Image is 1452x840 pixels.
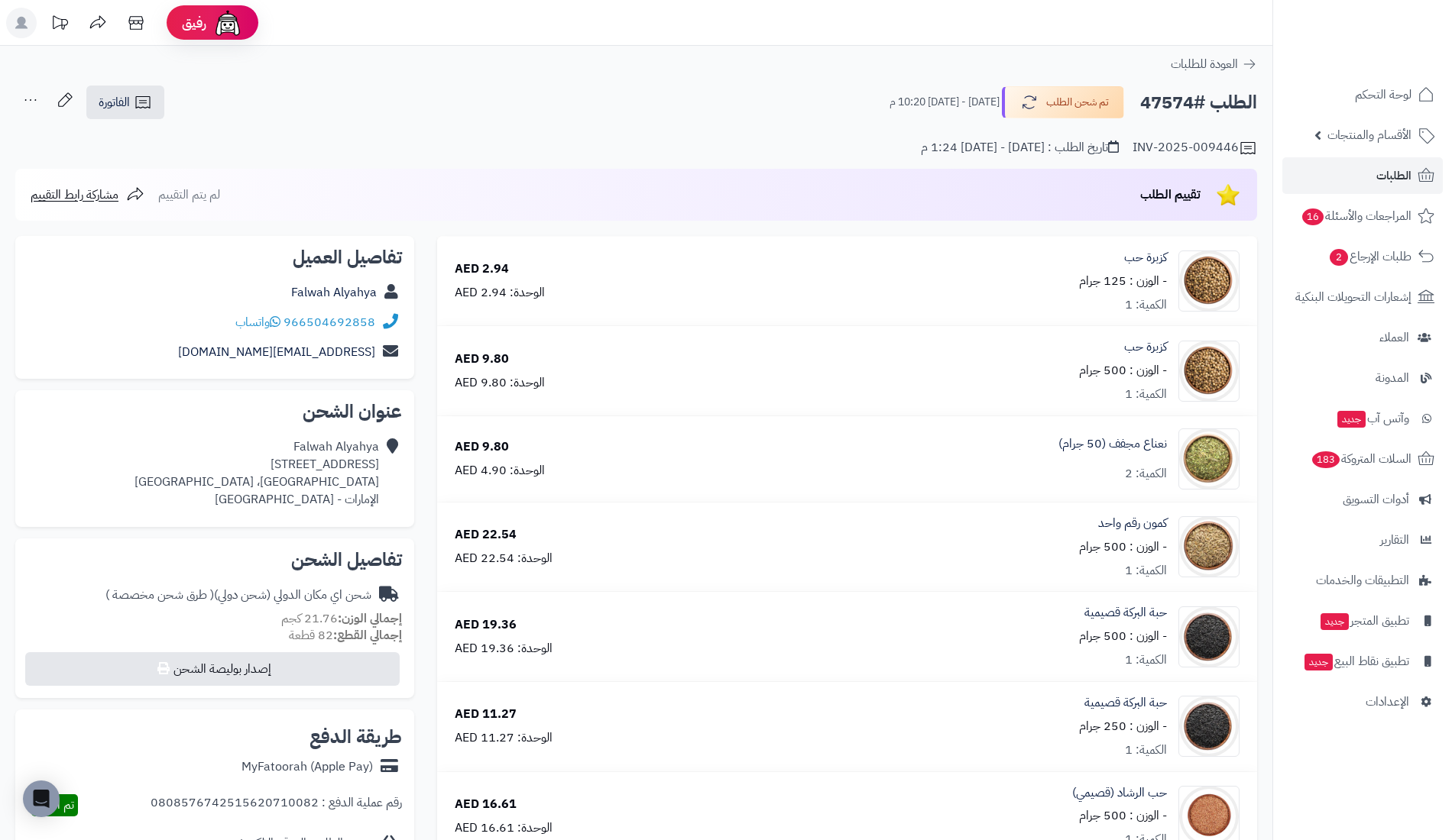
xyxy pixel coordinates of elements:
img: Cor-90x90.jpg [1179,341,1239,402]
div: 9.80 AED [455,438,509,456]
small: [DATE] - [DATE] 10:20 م [890,95,1000,110]
div: الوحدة: 16.61 AED [455,819,553,837]
a: كزبرة حب [1124,338,1167,356]
span: تقييم الطلب [1140,186,1201,204]
div: الوحدة: 4.90 AED [455,462,545,480]
a: حب الرشاد (قصيمي) [1072,784,1167,802]
a: التقارير [1282,522,1443,558]
a: أدوات التسويق [1282,481,1443,518]
div: الكمية: 1 [1125,296,1167,314]
a: كزبرة حب [1124,249,1167,267]
a: نعناع مجفف (50 جرام) [1058,435,1167,453]
span: العملاء [1379,327,1409,348]
a: [EMAIL_ADDRESS][DOMAIN_NAME] [178,343,375,361]
a: الإعدادات [1282,683,1443,720]
a: كمون رقم واحد [1098,515,1167,532]
div: الكمية: 1 [1125,562,1167,580]
span: لوحة التحكم [1355,84,1411,105]
span: مشاركة رابط التقييم [31,186,118,204]
img: black%20caraway-90x90.jpg [1179,696,1239,757]
span: طلبات الإرجاع [1328,246,1411,267]
span: تطبيق المتجر [1319,610,1409,632]
small: 82 قطعة [289,626,402,645]
a: العودة للطلبات [1171,55,1257,73]
a: الفاتورة [86,86,164,119]
small: 21.76 كجم [281,609,402,628]
div: 9.80 AED [455,351,509,368]
span: 183 [1311,451,1341,469]
div: الوحدة: 2.94 AED [455,284,545,302]
button: تم شحن الطلب [1002,86,1124,118]
div: الكمية: 2 [1125,465,1167,483]
div: 19.36 AED [455,616,517,634]
small: - الوزن : 500 جرام [1079,538,1167,556]
small: - الوزن : 125 جرام [1079,272,1167,290]
div: الوحدة: 11.27 AED [455,729,553,747]
div: الوحدة: 22.54 AED [455,550,553,567]
div: رقم عملية الدفع : 0808576742515620710082 [151,794,402,816]
small: - الوزن : 250 جرام [1079,717,1167,735]
span: الأقسام والمنتجات [1327,124,1411,146]
small: - الوزن : 500 جرام [1079,361,1167,380]
span: جديد [1321,613,1349,630]
span: التقارير [1380,529,1409,551]
div: 16.61 AED [455,796,517,813]
span: السلات المتروكة [1311,448,1411,470]
div: Falwah Alyahya [STREET_ADDRESS] [GEOGRAPHIC_DATA]، [GEOGRAPHIC_DATA] الإمارات - [GEOGRAPHIC_DATA] [135,438,379,508]
span: العودة للطلبات [1171,55,1238,73]
a: العملاء [1282,319,1443,356]
div: الكمية: 1 [1125,741,1167,759]
span: رفيق [182,14,206,32]
span: جديد [1337,411,1366,428]
div: Open Intercom Messenger [23,780,60,817]
button: إصدار بوليصة الشحن [25,652,400,686]
img: logo-2.png [1348,12,1437,44]
div: 22.54 AED [455,526,517,544]
h2: الطلب #47574 [1140,87,1257,118]
div: 2.94 AED [455,260,509,278]
h2: تفاصيل الشحن [28,551,402,569]
div: الوحدة: 19.36 AED [455,640,553,657]
img: black%20caraway-90x90.jpg [1179,606,1239,667]
a: التطبيقات والخدمات [1282,562,1443,599]
div: 11.27 AED [455,706,517,723]
span: المراجعات والأسئلة [1301,205,1411,227]
h2: تفاصيل العميل [28,248,402,267]
img: ai-face.png [212,8,243,38]
a: 966504692858 [284,313,375,331]
h2: عنوان الشحن [28,402,402,421]
strong: إجمالي القطع: [333,626,402,645]
span: 16 [1301,208,1325,226]
small: - الوزن : 500 جرام [1079,627,1167,645]
span: الفاتورة [99,93,130,111]
img: Cumin-90x90.jpg [1179,516,1239,577]
div: MyFatoorah (Apple Pay) [241,758,373,776]
div: تاريخ الطلب : [DATE] - [DATE] 1:24 م [921,139,1119,157]
div: الكمية: 1 [1125,386,1167,403]
img: Cor-90x90.jpg [1179,250,1239,312]
a: السلات المتروكة183 [1282,441,1443,477]
span: ( طرق شحن مخصصة ) [105,586,214,604]
a: مشاركة رابط التقييم [31,186,144,204]
span: إشعارات التحويلات البنكية [1295,286,1411,308]
a: واتساب [235,313,280,331]
a: طلبات الإرجاع2 [1282,238,1443,275]
div: شحن اي مكان الدولي (شحن دولي) [105,586,371,604]
div: الكمية: 1 [1125,651,1167,669]
a: وآتس آبجديد [1282,400,1443,437]
strong: إجمالي الوزن: [338,609,402,628]
span: الطلبات [1376,165,1411,186]
a: المدونة [1282,360,1443,396]
h2: طريقة الدفع [310,728,402,746]
span: 2 [1329,248,1349,267]
span: جديد [1305,654,1333,670]
a: إشعارات التحويلات البنكية [1282,279,1443,315]
a: حبة البركة قصيمية [1084,604,1167,622]
a: لوحة التحكم [1282,76,1443,113]
a: تطبيق المتجرجديد [1282,603,1443,639]
span: التطبيقات والخدمات [1316,570,1409,591]
a: الطلبات [1282,157,1443,194]
a: المراجعات والأسئلة16 [1282,198,1443,234]
a: حبة البركة قصيمية [1084,694,1167,712]
span: تطبيق نقاط البيع [1303,651,1409,672]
